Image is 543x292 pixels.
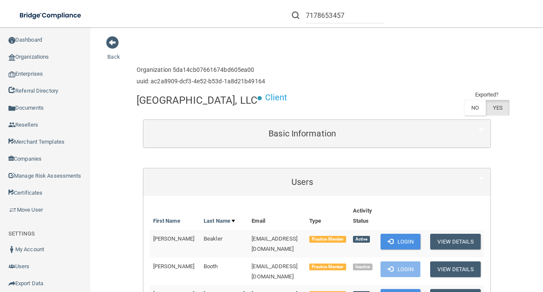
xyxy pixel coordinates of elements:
[150,173,484,192] a: Users
[150,124,484,143] a: Basic Information
[153,263,194,269] span: [PERSON_NAME]
[8,263,15,270] img: icon-users.e205127d.png
[204,216,235,226] a: Last Name
[8,71,15,77] img: enterprise.0d942306.png
[137,78,265,85] h6: uuid: ac2a8909-dcf3-4e52-b53d-1a8d21b49164
[8,122,15,128] img: ic_reseller.de258add.png
[8,229,35,239] label: SETTINGS
[137,95,258,106] h4: [GEOGRAPHIC_DATA], LLC
[204,235,222,242] span: Beakler
[8,37,15,44] img: ic_dashboard_dark.d01f4a41.png
[381,234,421,249] button: Login
[13,7,89,24] img: bridge_compliance_login_screen.278c3ca4.svg
[265,90,288,105] p: Client
[464,90,510,100] td: Exported?
[153,216,180,226] a: First Name
[252,235,297,252] span: [EMAIL_ADDRESS][DOMAIN_NAME]
[381,261,421,277] button: Login
[150,177,455,187] h5: Users
[353,264,373,270] span: Inactive
[306,8,383,23] input: Search
[153,235,194,242] span: [PERSON_NAME]
[306,202,350,230] th: Type
[309,236,346,243] span: Practice Member
[8,206,17,214] img: briefcase.64adab9b.png
[8,246,15,253] img: ic_user_dark.df1a06c3.png
[486,100,509,116] label: YES
[430,234,480,249] button: View Details
[350,202,377,230] th: Activity Status
[8,105,15,112] img: icon-documents.8dae5593.png
[309,264,346,270] span: Practice Member
[107,43,120,60] a: Back
[8,54,15,61] img: organization-icon.f8decf85.png
[137,67,265,73] h6: Organization 5da14cb07661674bd605ea00
[248,202,305,230] th: Email
[353,236,370,243] span: Active
[150,129,455,138] h5: Basic Information
[430,261,480,277] button: View Details
[464,100,486,116] label: NO
[204,263,218,269] span: Booth
[252,263,297,280] span: [EMAIL_ADDRESS][DOMAIN_NAME]
[292,11,299,19] img: ic-search.3b580494.png
[8,280,15,287] img: icon-export.b9366987.png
